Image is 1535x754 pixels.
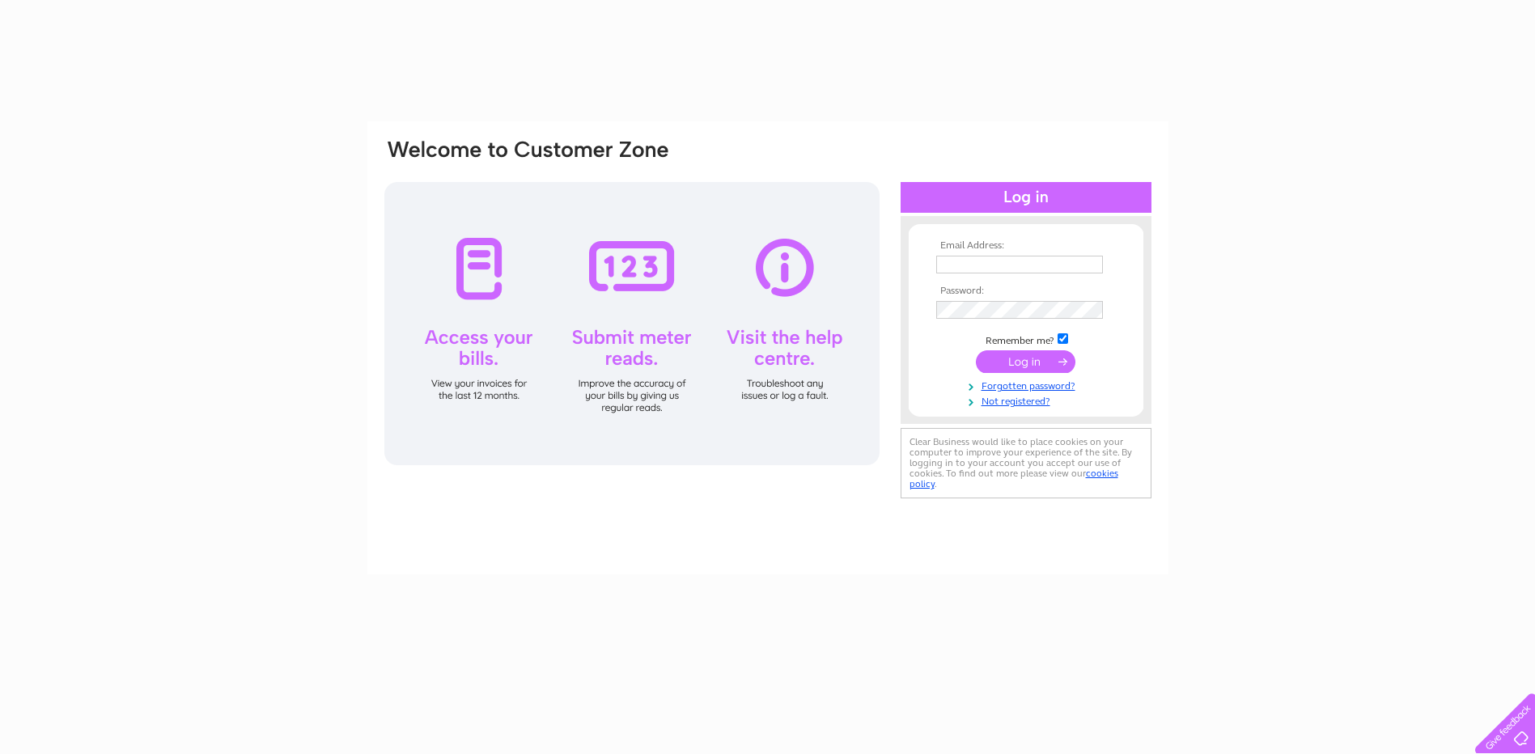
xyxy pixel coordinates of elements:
[901,428,1151,498] div: Clear Business would like to place cookies on your computer to improve your experience of the sit...
[936,392,1120,408] a: Not registered?
[910,468,1118,489] a: cookies policy
[932,286,1120,297] th: Password:
[932,331,1120,347] td: Remember me?
[976,350,1075,373] input: Submit
[936,377,1120,392] a: Forgotten password?
[932,240,1120,252] th: Email Address:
